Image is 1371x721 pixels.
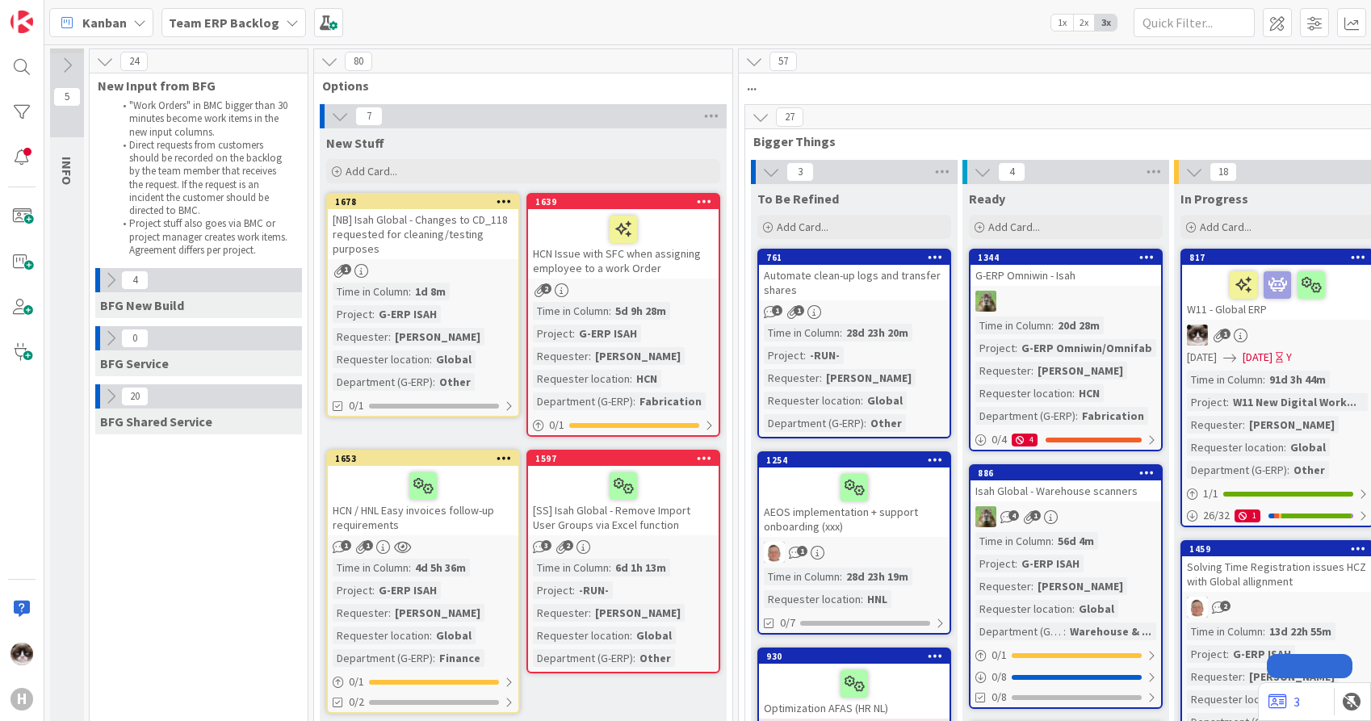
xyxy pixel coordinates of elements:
[1095,15,1117,31] span: 3x
[776,107,803,127] span: 27
[333,581,372,599] div: Project
[169,15,279,31] b: Team ERP Backlog
[591,604,685,622] div: [PERSON_NAME]
[388,604,391,622] span: :
[609,302,611,320] span: :
[82,13,127,32] span: Kanban
[409,283,411,300] span: :
[1243,668,1245,685] span: :
[632,627,676,644] div: Global
[794,305,804,316] span: 1
[1187,393,1226,411] div: Project
[764,568,840,585] div: Time in Column
[98,78,287,94] span: New Input from BFG
[1187,597,1208,618] img: lD
[409,559,411,576] span: :
[764,414,864,432] div: Department (G-ERP)
[766,252,950,263] div: 761
[978,467,1161,479] div: 886
[764,590,861,608] div: Requester location
[866,414,906,432] div: Other
[533,581,572,599] div: Project
[533,370,630,388] div: Requester location
[861,590,863,608] span: :
[863,392,907,409] div: Global
[992,647,1007,664] span: 0 / 1
[1187,325,1208,346] img: Kv
[971,506,1161,527] div: TT
[375,305,441,323] div: G-ERP ISAH
[1078,407,1148,425] div: Fabrication
[1245,668,1339,685] div: [PERSON_NAME]
[1051,532,1054,550] span: :
[1245,416,1339,434] div: [PERSON_NAME]
[992,669,1007,685] span: 0 / 8
[797,546,807,556] span: 1
[633,392,635,410] span: :
[1075,407,1078,425] span: :
[435,649,484,667] div: Finance
[328,451,518,466] div: 1653
[971,265,1161,286] div: G-ERP Omniwin - Isah
[1066,622,1155,640] div: Warehouse & ...
[528,195,719,209] div: 1639
[533,392,633,410] div: Department (G-ERP)
[971,667,1161,687] div: 0/8
[328,466,518,535] div: HCN / HNL Easy invoices follow-up requirements
[100,297,184,313] span: BFG New Build
[375,581,441,599] div: G-ERP ISAH
[335,196,518,207] div: 1678
[388,328,391,346] span: :
[528,415,719,435] div: 0/1
[632,370,661,388] div: HCN
[328,672,518,692] div: 0/1
[411,283,450,300] div: 1d 8m
[1012,434,1038,446] div: 4
[391,604,484,622] div: [PERSON_NAME]
[1030,510,1041,521] span: 1
[975,622,1063,640] div: Department (G-ERP)
[59,157,75,185] span: INFO
[1063,622,1066,640] span: :
[533,559,609,576] div: Time in Column
[1051,316,1054,334] span: :
[969,249,1163,451] a: 1344G-ERP Omniwin - IsahTTTime in Column:20d 28mProject:G-ERP Omniwin/OmnifabRequester:[PERSON_NA...
[780,614,795,631] span: 0/7
[533,604,589,622] div: Requester
[114,99,289,139] li: "Work Orders" in BMC bigger than 30 minutes become work items in the new input columns.
[10,643,33,665] img: Kv
[121,387,149,406] span: 20
[345,52,372,71] span: 80
[842,324,912,342] div: 28d 23h 20m
[1203,485,1218,502] span: 1 / 1
[10,10,33,33] img: Visit kanbanzone.com
[764,369,820,387] div: Requester
[759,265,950,300] div: Automate clean-up logs and transfer shares
[1200,220,1252,234] span: Add Card...
[328,209,518,259] div: [NB] Isah Global - Changes to CD_118 requested for cleaning/testing purposes
[863,590,891,608] div: HNL
[591,347,685,365] div: [PERSON_NAME]
[433,373,435,391] span: :
[1203,507,1230,524] span: 26 / 32
[528,195,719,279] div: 1639HCN Issue with SFC when assigning employee to a work Order
[820,369,822,387] span: :
[971,291,1161,312] div: TT
[326,193,520,417] a: 1678[NB] Isah Global - Changes to CD_118 requested for cleaning/testing purposesTime in Column:1d...
[535,453,719,464] div: 1597
[589,347,591,365] span: :
[1008,510,1019,521] span: 4
[1075,384,1104,402] div: HCN
[533,302,609,320] div: Time in Column
[1187,461,1287,479] div: Department (G-ERP)
[328,195,518,209] div: 1678
[864,414,866,432] span: :
[1072,600,1075,618] span: :
[988,220,1040,234] span: Add Card...
[1265,371,1330,388] div: 91d 3h 44m
[1286,438,1330,456] div: Global
[975,407,1075,425] div: Department (G-ERP)
[609,559,611,576] span: :
[975,316,1051,334] div: Time in Column
[1017,339,1156,357] div: G-ERP Omniwin/Omnifab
